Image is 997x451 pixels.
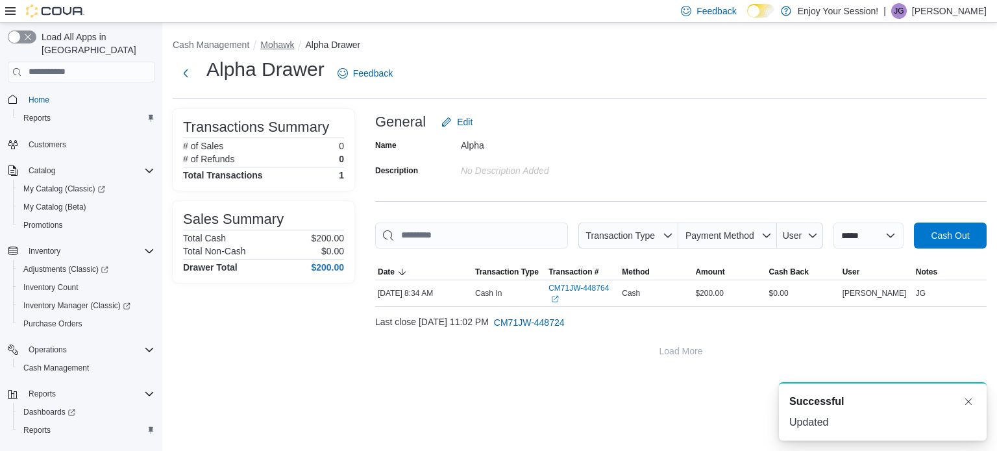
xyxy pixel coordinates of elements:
[3,242,160,260] button: Inventory
[18,181,110,197] a: My Catalog (Classic)
[18,404,154,420] span: Dashboards
[23,136,154,152] span: Customers
[13,403,160,421] a: Dashboards
[494,316,565,329] span: CM71JW-448724
[375,223,568,249] input: This is a search bar. As you type, the results lower in the page will automatically filter.
[747,4,774,18] input: Dark Mode
[206,56,325,82] h1: Alpha Drawer
[13,260,160,278] a: Adjustments (Classic)
[23,163,154,178] span: Catalog
[18,298,154,313] span: Inventory Manager (Classic)
[3,90,160,109] button: Home
[798,3,879,19] p: Enjoy Your Session!
[18,199,154,215] span: My Catalog (Beta)
[13,421,160,439] button: Reports
[3,341,160,359] button: Operations
[3,385,160,403] button: Reports
[18,217,154,233] span: Promotions
[339,141,344,151] p: 0
[18,217,68,233] a: Promotions
[18,298,136,313] a: Inventory Manager (Classic)
[378,267,395,277] span: Date
[18,199,92,215] a: My Catalog (Beta)
[23,363,89,373] span: Cash Management
[23,264,108,274] span: Adjustments (Classic)
[685,230,754,241] span: Payment Method
[173,40,249,50] button: Cash Management
[29,345,67,355] span: Operations
[767,264,840,280] button: Cash Back
[183,170,263,180] h4: Total Transactions
[36,30,154,56] span: Load All Apps in [GEOGRAPHIC_DATA]
[23,386,154,402] span: Reports
[678,223,777,249] button: Payment Method
[659,345,703,358] span: Load More
[891,3,907,19] div: Jason Grondin
[305,40,360,50] button: Alpha Drawer
[13,359,160,377] button: Cash Management
[961,394,976,409] button: Dismiss toast
[18,262,114,277] a: Adjustments (Classic)
[23,220,63,230] span: Promotions
[23,202,86,212] span: My Catalog (Beta)
[23,243,66,259] button: Inventory
[353,67,393,80] span: Feedback
[375,140,397,151] label: Name
[789,394,844,409] span: Successful
[18,262,154,277] span: Adjustments (Classic)
[29,389,56,399] span: Reports
[183,262,238,273] h4: Drawer Total
[183,212,284,227] h3: Sales Summary
[585,230,655,241] span: Transaction Type
[18,422,154,438] span: Reports
[13,278,160,297] button: Inventory Count
[695,267,724,277] span: Amount
[18,316,88,332] a: Purchase Orders
[489,310,570,335] button: CM71JW-448724
[622,267,650,277] span: Method
[840,264,913,280] button: User
[894,3,904,19] span: JG
[23,319,82,329] span: Purchase Orders
[29,165,55,176] span: Catalog
[23,243,154,259] span: Inventory
[546,264,619,280] button: Transaction #
[578,223,678,249] button: Transaction Type
[18,181,154,197] span: My Catalog (Classic)
[23,113,51,123] span: Reports
[18,422,56,438] a: Reports
[332,60,398,86] a: Feedback
[23,184,105,194] span: My Catalog (Classic)
[18,110,154,126] span: Reports
[23,342,154,358] span: Operations
[26,5,84,18] img: Cova
[912,3,987,19] p: [PERSON_NAME]
[183,154,234,164] h6: # of Refunds
[13,198,160,216] button: My Catalog (Beta)
[23,342,72,358] button: Operations
[18,316,154,332] span: Purchase Orders
[789,415,976,430] div: Updated
[696,5,736,18] span: Feedback
[23,407,75,417] span: Dashboards
[457,116,473,128] span: Edit
[914,223,987,249] button: Cash Out
[475,288,502,299] p: Cash In
[913,264,987,280] button: Notes
[18,280,154,295] span: Inventory Count
[777,223,823,249] button: User
[311,233,344,243] p: $200.00
[375,165,418,176] label: Description
[18,110,56,126] a: Reports
[18,360,154,376] span: Cash Management
[183,119,329,135] h3: Transactions Summary
[551,295,559,303] svg: External link
[3,162,160,180] button: Catalog
[13,180,160,198] a: My Catalog (Classic)
[13,109,160,127] button: Reports
[548,267,598,277] span: Transaction #
[548,283,617,304] a: CM71JW-448764External link
[18,280,84,295] a: Inventory Count
[916,267,937,277] span: Notes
